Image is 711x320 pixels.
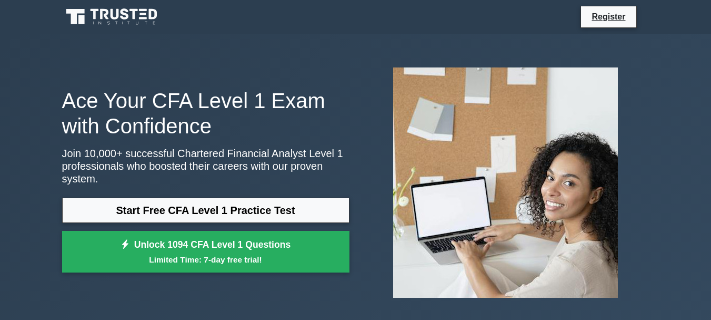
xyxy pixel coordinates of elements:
[62,198,349,223] a: Start Free CFA Level 1 Practice Test
[62,231,349,273] a: Unlock 1094 CFA Level 1 QuestionsLimited Time: 7-day free trial!
[585,10,632,23] a: Register
[62,88,349,139] h1: Ace Your CFA Level 1 Exam with Confidence
[62,147,349,185] p: Join 10,000+ successful Chartered Financial Analyst Level 1 professionals who boosted their caree...
[75,254,336,266] small: Limited Time: 7-day free trial!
